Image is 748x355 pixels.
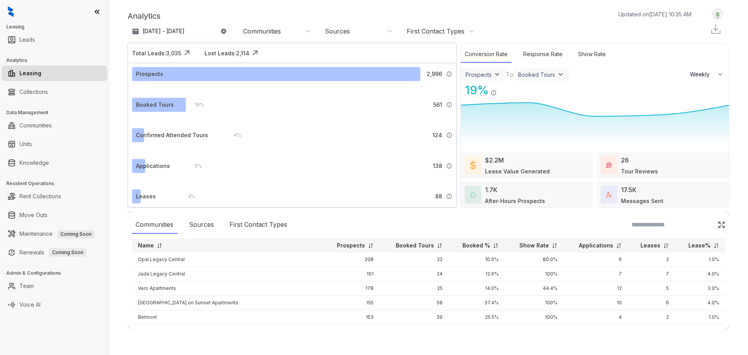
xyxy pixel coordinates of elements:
[628,281,676,296] td: 5
[461,81,489,99] div: 19 %
[433,162,442,170] span: 138
[688,242,711,249] p: Lease%
[2,118,107,133] li: Communities
[128,24,233,38] button: [DATE] - [DATE]
[497,83,508,94] img: Click Icon
[19,65,41,81] a: Leasing
[493,71,501,78] img: ViewFilterArrow
[136,131,208,140] div: Confirmed Attended Tours
[187,162,202,170] div: 5 %
[449,253,505,267] td: 10.6%
[181,47,193,59] img: Click Icon
[380,281,448,296] td: 25
[187,101,204,109] div: 19 %
[226,216,291,234] div: First Contact Types
[432,131,442,140] span: 124
[2,32,107,48] li: Leads
[2,226,107,242] li: Maintenance
[435,192,442,201] span: 88
[446,102,452,108] img: Info
[675,267,725,281] td: 4.0%
[713,243,719,249] img: sorting
[628,267,676,281] td: 7
[437,243,443,249] img: sorting
[19,84,48,100] a: Collections
[132,216,177,234] div: Communities
[19,155,49,171] a: Knowledge
[628,310,676,325] td: 2
[506,70,513,79] div: To
[564,267,628,281] td: 7
[446,71,452,77] img: Info
[621,155,629,165] div: 26
[505,253,564,267] td: 80.0%
[712,10,723,18] img: UserAvatar
[461,46,512,63] div: Conversion Rate
[579,242,613,249] p: Applications
[323,296,380,310] td: 155
[138,242,154,249] p: Name
[323,281,380,296] td: 178
[449,267,505,281] td: 12.6%
[132,296,323,310] td: [GEOGRAPHIC_DATA] on Sunset Apartments
[2,278,107,294] li: Team
[323,267,380,281] td: 191
[493,243,499,249] img: sorting
[19,32,35,48] a: Leads
[433,101,442,109] span: 561
[564,310,628,325] td: 4
[485,197,545,205] div: After-Hours Prospects
[323,253,380,267] td: 208
[19,278,34,294] a: Team
[132,325,323,339] td: [GEOGRAPHIC_DATA]
[6,57,109,64] h3: Analytics
[2,136,107,152] li: Units
[2,207,107,223] li: Move Outs
[143,27,185,35] p: [DATE] - [DATE]
[446,132,452,138] img: Info
[519,242,549,249] p: Show Rate
[2,84,107,100] li: Collections
[132,49,181,57] div: Total Leads: 3,035
[136,162,170,170] div: Applications
[675,310,725,325] td: 1.0%
[2,155,107,171] li: Knowledge
[505,310,564,325] td: 100%
[19,136,32,152] a: Units
[552,243,557,249] img: sorting
[663,243,669,249] img: sorting
[136,101,174,109] div: Booked Tours
[19,297,41,313] a: Voice AI
[606,162,612,168] img: TourReviews
[427,70,442,78] span: 2,996
[640,242,660,249] p: Leases
[618,10,692,18] p: Updated on [DATE] 10:35 AM
[701,221,708,228] img: SearchIcon
[519,46,566,63] div: Response Rate
[380,310,448,325] td: 39
[205,49,249,57] div: Lost Leads: 2,114
[185,216,218,234] div: Sources
[449,296,505,310] td: 37.4%
[6,109,109,116] h3: Data Management
[557,71,565,78] img: ViewFilterArrow
[485,155,504,165] div: $2.2M
[396,242,434,249] p: Booked Tours
[380,325,448,339] td: 10
[180,192,195,201] div: 3 %
[249,47,261,59] img: Click Icon
[2,189,107,204] li: Rent Collections
[449,310,505,325] td: 25.5%
[462,242,490,249] p: Booked %
[690,71,714,78] span: Weekly
[132,253,323,267] td: Opal Legacy Central
[380,253,448,267] td: 22
[132,281,323,296] td: Vero Apartments
[675,253,725,267] td: 1.0%
[718,221,725,229] img: Click Icon
[505,267,564,281] td: 100%
[505,281,564,296] td: 44.4%
[323,325,380,339] td: 136
[446,193,452,200] img: Info
[675,281,725,296] td: 3.0%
